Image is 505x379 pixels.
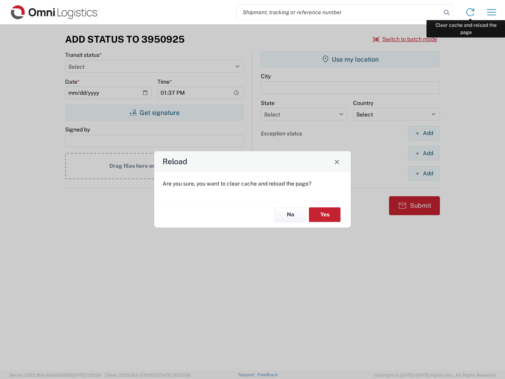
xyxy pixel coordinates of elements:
button: Yes [309,207,340,222]
button: No [275,207,306,222]
h4: Reload [163,156,187,167]
input: Shipment, tracking or reference number [237,5,441,20]
p: Are you sure, you want to clear cache and reload the page? [163,180,342,187]
button: Close [331,156,342,167]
